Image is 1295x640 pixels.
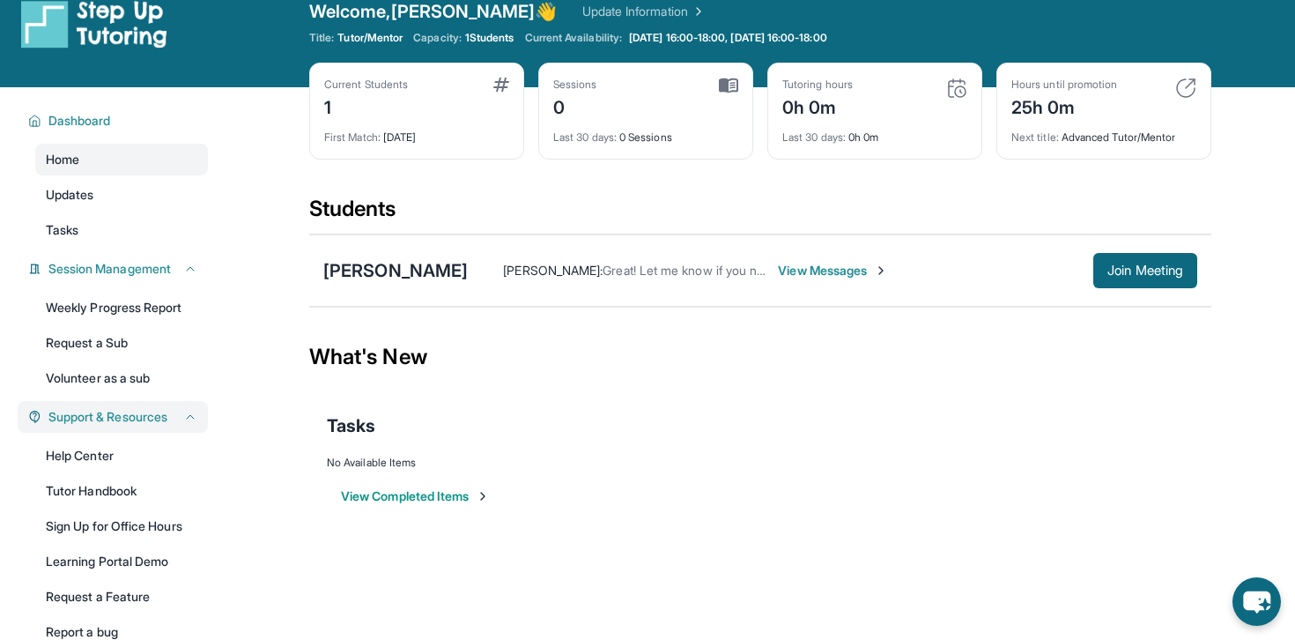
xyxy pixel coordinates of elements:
a: Weekly Progress Report [35,292,208,324]
span: [DATE] 16:00-18:00, [DATE] 16:00-18:00 [629,31,827,45]
button: Session Management [41,260,197,278]
span: Great! Let me know if you need any more help leading up to our meeting [603,263,1009,278]
span: Next title : [1011,130,1059,144]
div: What's New [309,318,1211,396]
span: Home [46,151,79,168]
a: [DATE] 16:00-18:00, [DATE] 16:00-18:00 [625,31,831,45]
div: Hours until promotion [1011,78,1117,92]
span: Last 30 days : [553,130,617,144]
span: Title: [309,31,334,45]
span: Session Management [48,260,171,278]
div: [DATE] [324,120,509,145]
img: Chevron Right [688,3,706,20]
div: 0h 0m [782,92,853,120]
span: [PERSON_NAME] : [503,263,603,278]
span: Updates [46,186,94,204]
button: chat-button [1232,577,1281,626]
div: No Available Items [327,456,1194,470]
button: Dashboard [41,112,197,130]
a: Sign Up for Office Hours [35,510,208,542]
div: 0h 0m [782,120,967,145]
a: Tutor Handbook [35,475,208,507]
span: Last 30 days : [782,130,846,144]
span: First Match : [324,130,381,144]
a: Request a Feature [35,581,208,613]
div: Students [309,195,1211,234]
span: Dashboard [48,112,111,130]
button: Join Meeting [1093,253,1197,288]
span: View Messages [778,262,888,279]
img: card [1175,78,1196,99]
div: 0 Sessions [553,120,738,145]
img: Chevron-Right [874,264,888,278]
img: card [493,78,509,92]
div: Current Students [324,78,408,92]
div: 1 [324,92,408,120]
div: 25h 0m [1011,92,1117,120]
span: Tutor/Mentor [337,31,403,45]
span: Tasks [327,413,375,438]
div: [PERSON_NAME] [323,258,468,283]
div: 0 [553,92,597,120]
button: Support & Resources [41,408,197,426]
span: Support & Resources [48,408,167,426]
a: Learning Portal Demo [35,546,208,577]
a: Home [35,144,208,175]
a: Update Information [582,3,706,20]
span: 1 Students [465,31,514,45]
img: card [946,78,967,99]
div: Tutoring hours [782,78,853,92]
img: card [719,78,738,93]
div: Advanced Tutor/Mentor [1011,120,1196,145]
a: Updates [35,179,208,211]
a: Help Center [35,440,208,472]
a: Tasks [35,214,208,246]
span: Tasks [46,221,78,239]
button: View Completed Items [341,487,490,505]
span: Join Meeting [1107,265,1183,276]
a: Volunteer as a sub [35,362,208,394]
span: Capacity: [413,31,462,45]
span: Current Availability: [525,31,622,45]
a: Request a Sub [35,327,208,359]
div: Sessions [553,78,597,92]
